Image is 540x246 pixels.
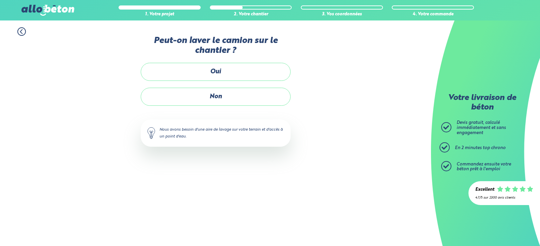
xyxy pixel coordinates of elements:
div: Nous avons besoin d'une aire de lavage sur votre terrain et d'accès à un point d'eau. [141,119,291,147]
img: allobéton [21,5,74,16]
div: 3. Vos coordonnées [301,12,383,17]
label: Non [141,88,291,106]
label: Peut-on laver le camion sur le chantier ? [141,36,291,56]
div: 2. Votre chantier [210,12,292,17]
label: Oui [141,63,291,81]
iframe: Help widget launcher [479,219,533,238]
div: 4. Votre commande [392,12,474,17]
div: 1. Votre projet [119,12,201,17]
